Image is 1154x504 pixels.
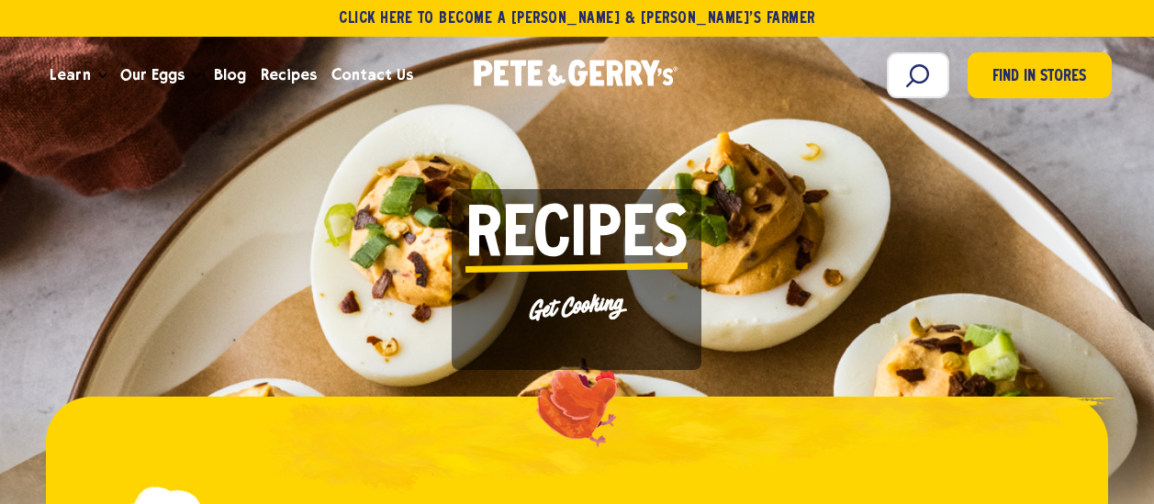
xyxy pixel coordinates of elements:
[214,63,246,86] span: Blog
[324,50,420,100] a: Contact Us
[120,63,185,86] span: Our Eggs
[50,63,90,86] span: Learn
[42,50,97,100] a: Learn
[98,73,107,79] button: Open the dropdown menu for Learn
[968,52,1112,98] a: Find in Stores
[207,50,253,100] a: Blog
[192,73,201,79] button: Open the dropdown menu for Our Eggs
[331,63,413,86] span: Contact Us
[465,203,688,272] span: Recipes
[113,50,192,100] a: Our Eggs
[465,283,689,331] p: Get Cooking
[887,52,949,98] input: Search
[992,65,1086,90] span: Find in Stores
[261,63,317,86] span: Recipes
[253,50,324,100] a: Recipes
